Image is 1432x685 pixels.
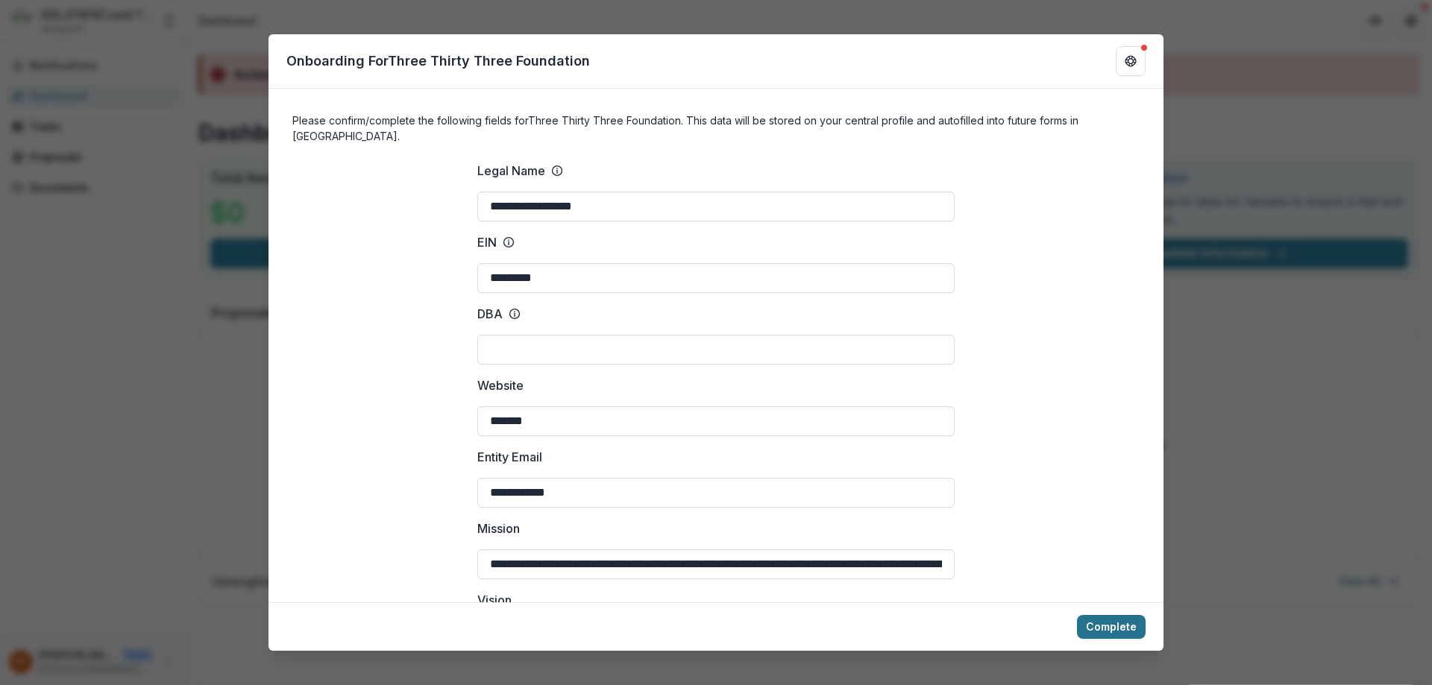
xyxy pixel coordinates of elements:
p: DBA [477,305,503,323]
p: Legal Name [477,162,545,180]
p: Entity Email [477,448,542,466]
h4: Please confirm/complete the following fields for Three Thirty Three Foundation . This data will b... [292,113,1140,144]
p: EIN [477,233,497,251]
button: Get Help [1116,46,1146,76]
button: Complete [1077,615,1146,639]
p: Mission [477,520,520,537]
p: Onboarding For Three Thirty Three Foundation [286,51,590,71]
p: Vision [477,591,512,609]
p: Website [477,376,524,394]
